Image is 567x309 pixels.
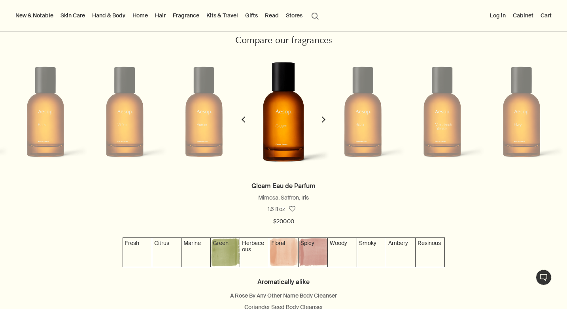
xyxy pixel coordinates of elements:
span: Spicy [301,239,314,247]
span: Herbaceous [242,239,264,253]
button: Live Assistance [536,269,552,285]
a: Gloam Eau de Parfum [251,182,316,190]
span: Resinous [418,239,441,247]
img: Textured forest green background [240,238,269,267]
span: Ambery [388,239,408,247]
span: 1.6 fl oz [268,205,285,213]
img: Textured purple background [328,238,357,267]
a: Kits & Travel [205,10,240,21]
img: Textured salmon pink background [269,238,298,267]
button: previous [235,49,251,180]
span: Smoky [359,239,376,247]
img: Textured yellow background [152,238,181,267]
a: Read [263,10,280,21]
a: Home [131,10,149,21]
img: Textured brown background [416,238,444,267]
img: Textured rose pink background [299,238,327,267]
button: next [316,49,332,180]
button: Stores [284,10,304,21]
button: New & Notable [14,10,55,21]
span: Fresh [125,239,139,247]
a: Skin Care [59,10,87,21]
button: Open search [308,8,322,23]
img: Textured grey-purple background [357,238,386,267]
a: Hand & Body [91,10,127,21]
button: Save to cabinet [285,202,299,216]
a: Gifts [244,10,259,21]
div: Mimosa, Saffron, Iris [8,193,559,203]
img: Textured gold background [386,238,415,267]
img: Textured green background [211,238,240,267]
span: Citrus [154,239,169,247]
span: Marine [183,239,201,247]
span: Woody [330,239,347,247]
button: Log in [488,10,507,21]
a: Cabinet [511,10,535,21]
img: Textured grey-blue background [123,238,152,267]
a: A Rose By Any Other Name Body Cleanser [230,292,337,299]
a: Hair [153,10,167,21]
img: Gloam Eau de Parfum in an amber bottle [237,38,331,186]
button: Cart [539,10,553,21]
h4: Aromatically alike [8,277,559,287]
span: $200.00 [273,217,294,226]
img: Textured grey-green background [181,238,210,267]
span: Floral [271,239,285,247]
span: Green [213,239,229,247]
a: Fragrance [171,10,201,21]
